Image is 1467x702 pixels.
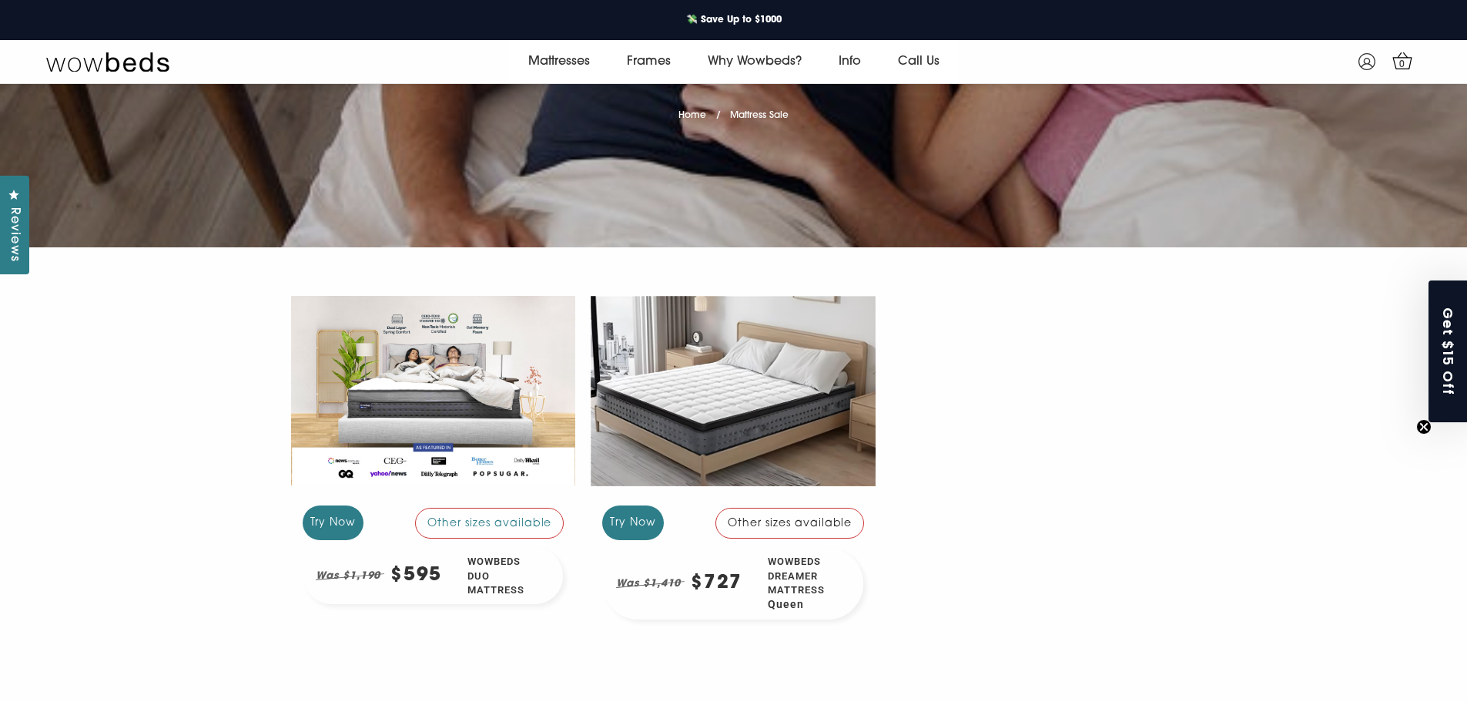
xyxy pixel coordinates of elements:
[674,10,794,30] a: 💸 Save Up to $1000
[678,111,706,120] a: Home
[602,506,664,540] div: Try Now
[1428,280,1467,422] div: Get $15 OffClose teaser
[415,508,564,539] div: Other sizes available
[591,284,876,632] a: Try Now Other sizes available Was $1,410 $727 Wowbeds Dreamer MattressQueen
[616,574,685,593] em: Was $1,410
[291,284,576,616] a: Try Now Other sizes available Was $1,190 $595 Wowbeds Duo Mattress
[1439,307,1459,395] span: Get $15 Off
[316,566,384,586] em: Was $1,190
[715,508,865,539] div: Other sizes available
[46,51,169,72] img: Wow Beds Logo
[455,548,564,604] div: Wowbeds Duo Mattress
[510,40,608,83] a: Mattresses
[691,574,742,593] div: $727
[303,506,364,540] div: Try Now
[755,548,864,619] div: Wowbeds Dreamer Mattress
[390,566,442,586] div: $595
[689,40,820,83] a: Why Wowbeds?
[879,40,958,83] a: Call Us
[730,111,789,120] span: Mattress Sale
[716,111,721,120] span: /
[1395,57,1410,72] span: 0
[1416,419,1432,435] button: Close teaser
[768,597,839,613] span: Queen
[678,90,789,129] nav: breadcrumbs
[820,40,879,83] a: Info
[608,40,689,83] a: Frames
[1388,47,1415,74] a: 0
[4,207,24,262] span: Reviews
